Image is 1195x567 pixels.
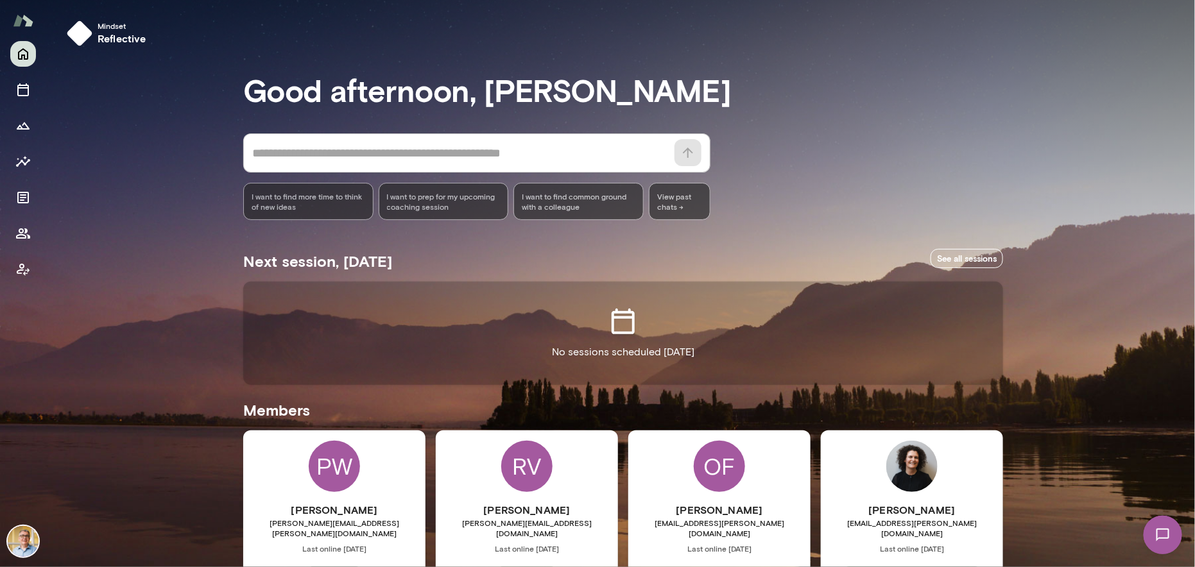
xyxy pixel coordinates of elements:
[10,77,36,103] button: Sessions
[628,543,811,554] span: Last online [DATE]
[694,441,745,492] div: OF
[10,221,36,246] button: Members
[387,191,501,212] span: I want to prep for my upcoming coaching session
[98,21,146,31] span: Mindset
[10,113,36,139] button: Growth Plan
[243,502,426,518] h6: [PERSON_NAME]
[522,191,635,212] span: I want to find common ground with a colleague
[513,183,644,220] div: I want to find common ground with a colleague
[243,543,426,554] span: Last online [DATE]
[10,257,36,282] button: Client app
[821,502,1003,518] h6: [PERSON_NAME]
[243,251,392,271] h5: Next session, [DATE]
[243,518,426,538] span: [PERSON_NAME][EMAIL_ADDRESS][PERSON_NAME][DOMAIN_NAME]
[8,526,39,557] img: Scott Bowie
[436,502,618,518] h6: [PERSON_NAME]
[436,543,618,554] span: Last online [DATE]
[821,543,1003,554] span: Last online [DATE]
[13,8,33,33] img: Mento
[886,441,938,492] img: Deana Murfitt
[10,41,36,67] button: Home
[436,518,618,538] span: [PERSON_NAME][EMAIL_ADDRESS][DOMAIN_NAME]
[552,344,694,360] p: No sessions scheduled [DATE]
[379,183,509,220] div: I want to prep for my upcoming coaching session
[649,183,710,220] span: View past chats ->
[628,518,811,538] span: [EMAIL_ADDRESS][PERSON_NAME][DOMAIN_NAME]
[10,185,36,210] button: Documents
[98,31,146,46] h6: reflective
[62,15,157,51] button: Mindsetreflective
[67,21,92,46] img: mindset
[243,72,1003,108] h3: Good afternoon, [PERSON_NAME]
[243,400,1003,420] h5: Members
[931,249,1003,269] a: See all sessions
[501,441,553,492] div: RV
[10,149,36,174] button: Insights
[252,191,365,212] span: I want to find more time to think of new ideas
[628,502,811,518] h6: [PERSON_NAME]
[243,183,374,220] div: I want to find more time to think of new ideas
[309,441,360,492] div: PW
[821,518,1003,538] span: [EMAIL_ADDRESS][PERSON_NAME][DOMAIN_NAME]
